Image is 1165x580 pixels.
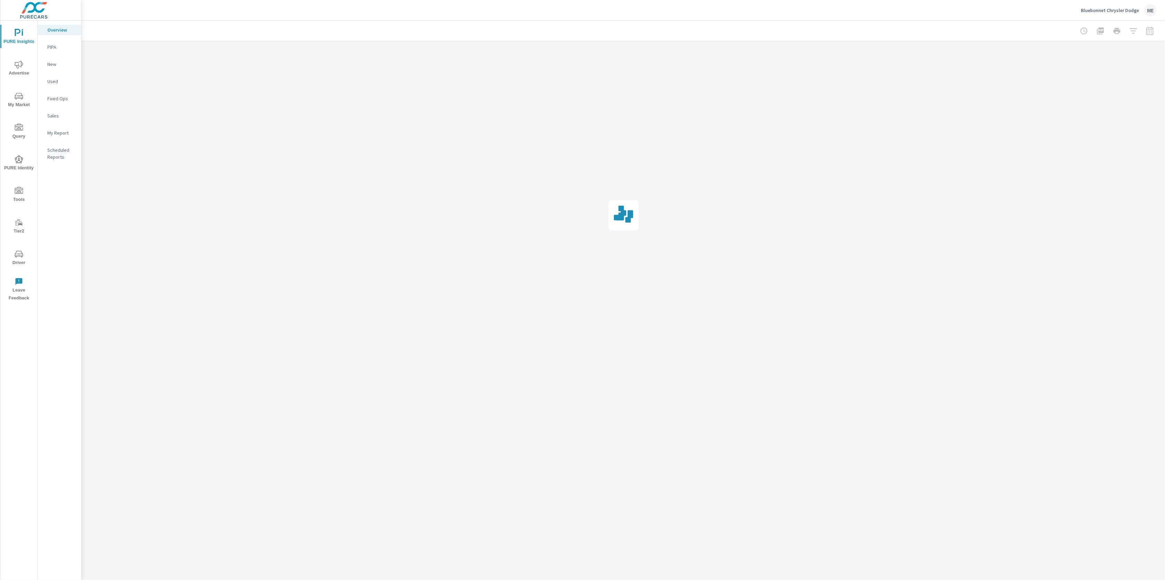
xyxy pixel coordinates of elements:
[2,155,35,172] span: PURE Identity
[47,95,76,102] p: Fixed Ops
[47,44,76,50] p: PIPA
[2,218,35,235] span: Tier2
[47,78,76,85] p: Used
[47,26,76,33] p: Overview
[38,25,81,35] div: Overview
[47,129,76,136] p: My Report
[2,250,35,267] span: Driver
[2,60,35,77] span: Advertise
[1081,7,1139,13] p: Bluebonnet Chrysler Dodge
[2,187,35,204] span: Tools
[1144,4,1157,16] div: ME
[38,76,81,87] div: Used
[0,21,37,305] div: nav menu
[2,29,35,46] span: PURE Insights
[47,112,76,119] p: Sales
[38,128,81,138] div: My Report
[2,277,35,302] span: Leave Feedback
[38,93,81,104] div: Fixed Ops
[38,42,81,52] div: PIPA
[47,147,76,160] p: Scheduled Reports
[38,59,81,69] div: New
[38,145,81,162] div: Scheduled Reports
[2,92,35,109] span: My Market
[38,111,81,121] div: Sales
[47,61,76,68] p: New
[2,124,35,140] span: Query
